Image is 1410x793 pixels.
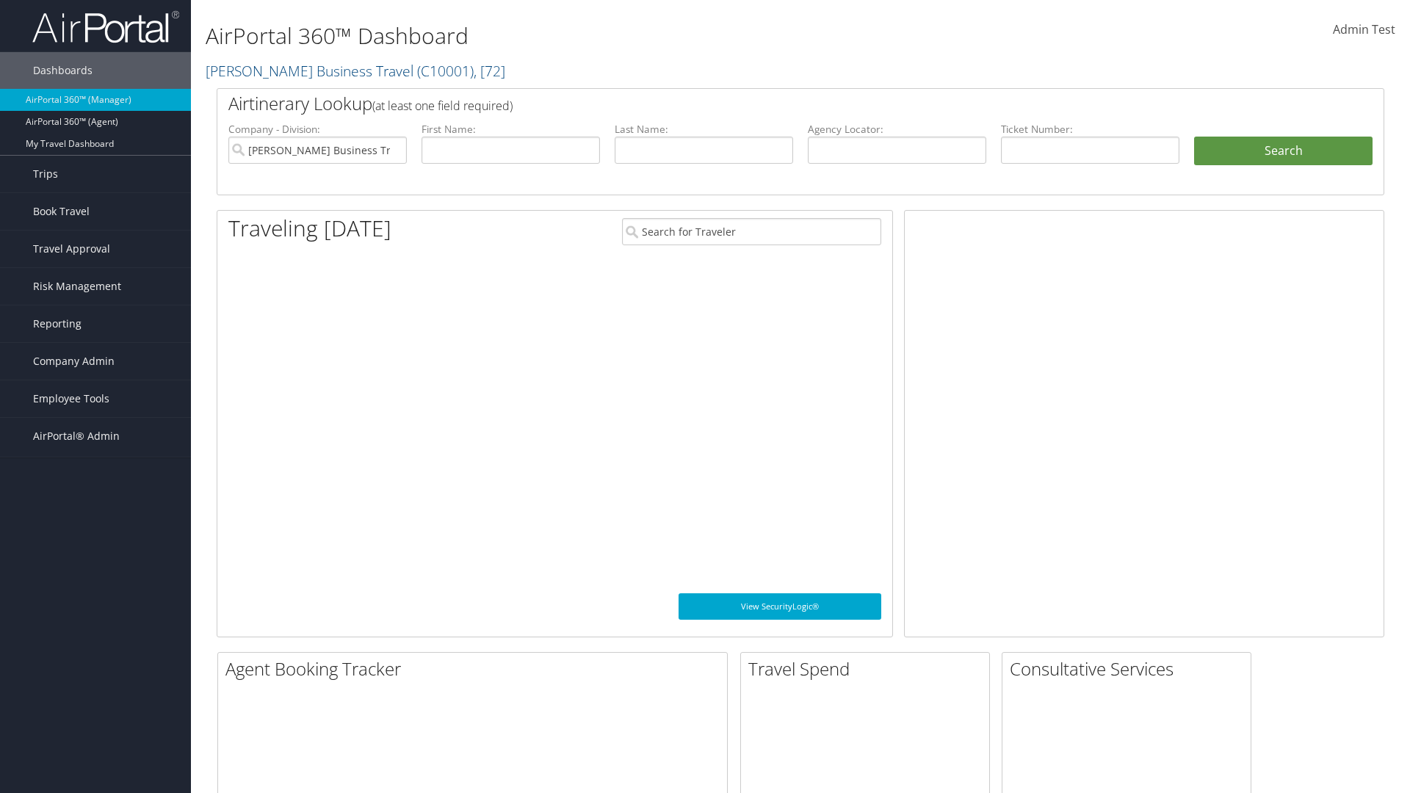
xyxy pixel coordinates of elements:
[748,656,989,681] h2: Travel Spend
[33,305,82,342] span: Reporting
[1001,122,1179,137] label: Ticket Number:
[33,52,93,89] span: Dashboards
[206,21,999,51] h1: AirPortal 360™ Dashboard
[33,343,115,380] span: Company Admin
[33,380,109,417] span: Employee Tools
[33,418,120,455] span: AirPortal® Admin
[206,61,505,81] a: [PERSON_NAME] Business Travel
[808,122,986,137] label: Agency Locator:
[32,10,179,44] img: airportal-logo.png
[422,122,600,137] label: First Name:
[1194,137,1373,166] button: Search
[474,61,505,81] span: , [ 72 ]
[1333,7,1395,53] a: Admin Test
[679,593,881,620] a: View SecurityLogic®
[228,213,391,244] h1: Traveling [DATE]
[372,98,513,114] span: (at least one field required)
[225,656,727,681] h2: Agent Booking Tracker
[615,122,793,137] label: Last Name:
[33,156,58,192] span: Trips
[1010,656,1251,681] h2: Consultative Services
[228,91,1276,116] h2: Airtinerary Lookup
[33,231,110,267] span: Travel Approval
[417,61,474,81] span: ( C10001 )
[1333,21,1395,37] span: Admin Test
[622,218,881,245] input: Search for Traveler
[228,122,407,137] label: Company - Division:
[33,193,90,230] span: Book Travel
[33,268,121,305] span: Risk Management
